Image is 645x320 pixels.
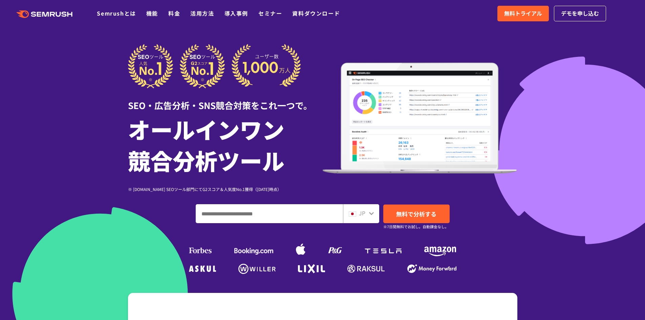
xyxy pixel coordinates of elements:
[292,9,340,17] a: 資料ダウンロード
[396,210,436,218] span: 無料で分析する
[97,9,136,17] a: Semrushとは
[190,9,214,17] a: 活用方法
[258,9,282,17] a: セミナー
[168,9,180,17] a: 料金
[554,6,606,21] a: デモを申し込む
[128,113,323,176] h1: オールインワン 競合分析ツール
[196,205,343,223] input: ドメイン、キーワードまたはURLを入力してください
[561,9,599,18] span: デモを申し込む
[146,9,158,17] a: 機能
[383,223,449,230] small: ※7日間無料でお試し。自動課金なし。
[128,88,323,112] div: SEO・広告分析・SNS競合対策をこれ一つで。
[128,186,323,192] div: ※ [DOMAIN_NAME] SEOツール部門にてG2スコア＆人気度No.1獲得（[DATE]時点）
[359,209,365,217] span: JP
[504,9,542,18] span: 無料トライアル
[383,205,450,223] a: 無料で分析する
[497,6,549,21] a: 無料トライアル
[224,9,248,17] a: 導入事例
